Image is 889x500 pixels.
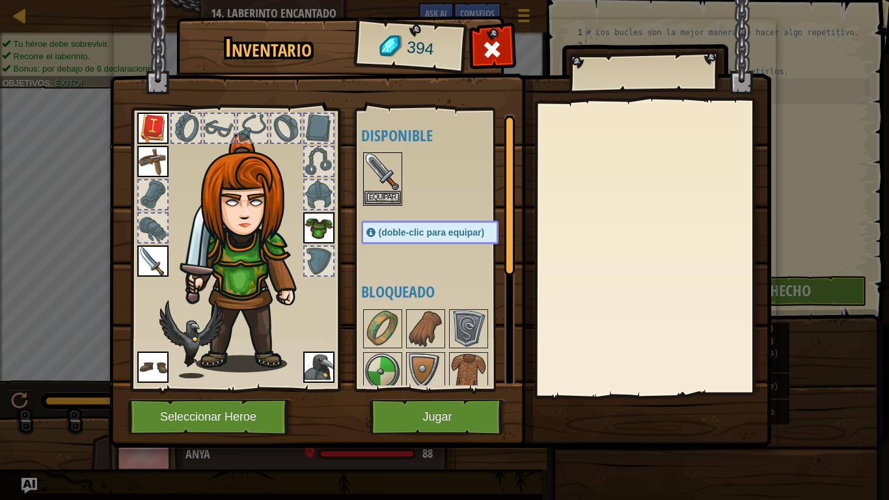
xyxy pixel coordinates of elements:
h1: Inventario [185,35,351,62]
img: portrait.png [303,352,335,383]
img: portrait.png [450,311,487,347]
h4: Disponible [361,127,525,144]
img: portrait.png [407,354,444,390]
h4: Bloqueado [361,283,525,300]
img: portrait.png [137,113,169,144]
img: portrait.png [407,311,444,347]
span: (doble-clic para equipar) [379,227,485,238]
img: portrait.png [303,212,335,243]
button: Seleccionar Heroe [128,399,293,435]
img: portrait.png [364,311,401,347]
img: portrait.png [137,146,169,177]
button: Jugar [370,399,506,435]
img: portrait.png [364,354,401,390]
img: portrait.png [450,354,487,390]
img: raven-paper-doll.png [159,300,223,378]
img: portrait.png [364,154,401,190]
img: hair_f2.png [180,133,320,372]
button: Equipar [364,191,401,204]
img: portrait.png [137,245,169,277]
img: portrait.png [137,352,169,383]
span: 394 [405,36,435,61]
